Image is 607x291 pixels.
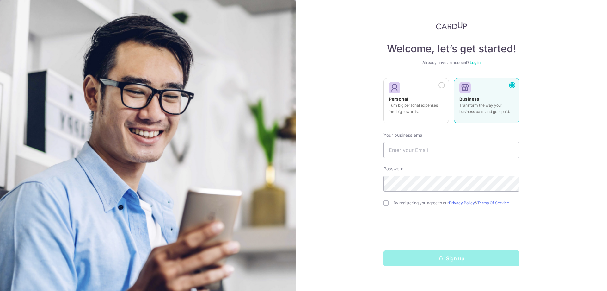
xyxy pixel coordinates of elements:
[477,200,509,205] a: Terms Of Service
[403,218,500,243] iframe: reCAPTCHA
[383,60,519,65] div: Already have an account?
[449,200,475,205] a: Privacy Policy
[394,200,519,206] label: By registering you agree to our &
[459,96,479,102] strong: Business
[459,102,514,115] p: Transform the way your business pays and gets paid.
[383,142,519,158] input: Enter your Email
[383,166,404,172] label: Password
[389,96,408,102] strong: Personal
[383,78,449,127] a: Personal Turn big personal expenses into big rewards.
[383,132,424,138] label: Your business email
[383,42,519,55] h4: Welcome, let’s get started!
[454,78,519,127] a: Business Transform the way your business pays and gets paid.
[470,60,481,65] a: Log in
[389,102,444,115] p: Turn big personal expenses into big rewards.
[436,22,467,30] img: CardUp Logo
